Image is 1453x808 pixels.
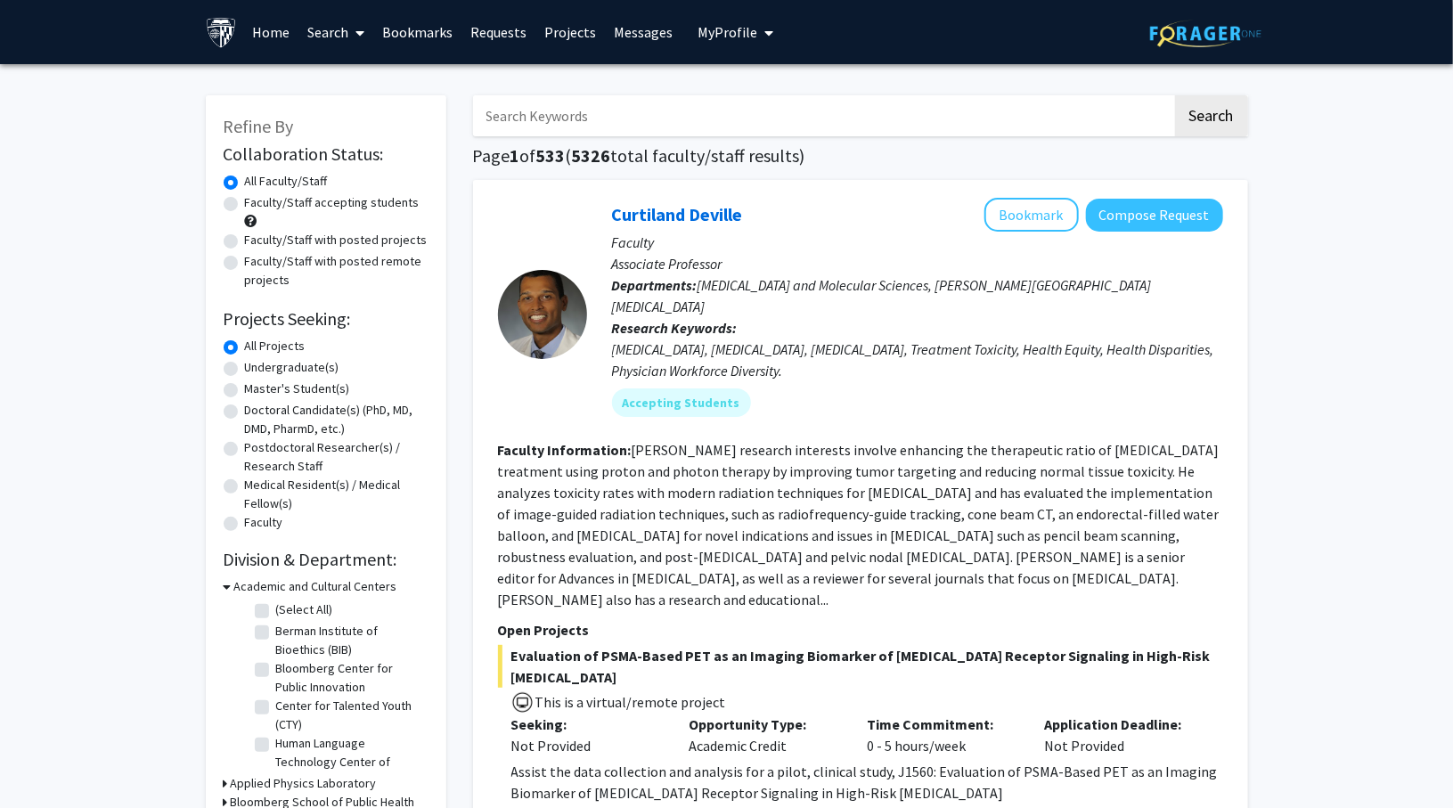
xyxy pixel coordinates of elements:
label: All Faculty/Staff [245,172,328,191]
label: Undergraduate(s) [245,358,339,377]
label: Doctoral Candidate(s) (PhD, MD, DMD, PharmD, etc.) [245,401,429,438]
a: Search [298,1,373,63]
a: Home [243,1,298,63]
a: Projects [535,1,605,63]
a: Bookmarks [373,1,461,63]
mat-chip: Accepting Students [612,388,751,417]
span: Evaluation of PSMA-Based PET as an Imaging Biomarker of [MEDICAL_DATA] Receptor Signaling in High... [498,645,1223,688]
b: Research Keywords: [612,319,738,337]
fg-read-more: [PERSON_NAME] research interests involve enhancing the therapeutic ratio of [MEDICAL_DATA] treatm... [498,441,1220,608]
label: Medical Resident(s) / Medical Fellow(s) [245,476,429,513]
a: Messages [605,1,682,63]
h3: Applied Physics Laboratory [231,774,377,793]
span: Refine By [224,115,294,137]
span: This is a virtual/remote project [534,693,726,711]
a: Curtiland Deville [612,203,743,225]
div: Not Provided [511,735,663,756]
label: Master's Student(s) [245,380,350,398]
div: 0 - 5 hours/week [853,714,1032,756]
label: Faculty [245,513,283,532]
b: Departments: [612,276,698,294]
a: Requests [461,1,535,63]
div: Assist the data collection and analysis for a pilot, clinical study, J1560: Evaluation of PSMA-Ba... [511,761,1223,804]
div: Not Provided [1032,714,1210,756]
p: Open Projects [498,619,1223,641]
label: Postdoctoral Researcher(s) / Research Staff [245,438,429,476]
p: Seeking: [511,714,663,735]
button: Compose Request to Curtiland Deville [1086,199,1223,232]
label: Bloomberg Center for Public Innovation [276,659,424,697]
span: 1 [510,144,520,167]
p: Associate Professor [612,253,1223,274]
p: Application Deadline: [1045,714,1196,735]
label: Faculty/Staff with posted projects [245,231,428,249]
span: 5326 [572,144,611,167]
label: Faculty/Staff with posted remote projects [245,252,429,290]
label: All Projects [245,337,306,355]
label: Center for Talented Youth (CTY) [276,697,424,734]
input: Search Keywords [473,95,1172,136]
h1: Page of ( total faculty/staff results) [473,145,1248,167]
h2: Division & Department: [224,549,429,570]
div: Academic Credit [675,714,853,756]
p: Faculty [612,232,1223,253]
label: Berman Institute of Bioethics (BIB) [276,622,424,659]
b: Faculty Information: [498,441,632,459]
button: Add Curtiland Deville to Bookmarks [984,198,1079,232]
p: Time Commitment: [867,714,1018,735]
p: Opportunity Type: [689,714,840,735]
img: Johns Hopkins University Logo [206,17,237,48]
button: Search [1175,95,1248,136]
label: Faculty/Staff accepting students [245,193,420,212]
img: ForagerOne Logo [1150,20,1261,47]
h2: Collaboration Status: [224,143,429,165]
h2: Projects Seeking: [224,308,429,330]
span: [MEDICAL_DATA] and Molecular Sciences, [PERSON_NAME][GEOGRAPHIC_DATA][MEDICAL_DATA] [612,276,1152,315]
span: 533 [536,144,566,167]
iframe: Chat [13,728,76,795]
label: (Select All) [276,600,333,619]
label: Human Language Technology Center of Excellence (HLTCOE) [276,734,424,790]
span: My Profile [698,23,757,41]
h3: Academic and Cultural Centers [234,577,397,596]
div: [MEDICAL_DATA], [MEDICAL_DATA], [MEDICAL_DATA], Treatment Toxicity, Health Equity, Health Dispari... [612,339,1223,381]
